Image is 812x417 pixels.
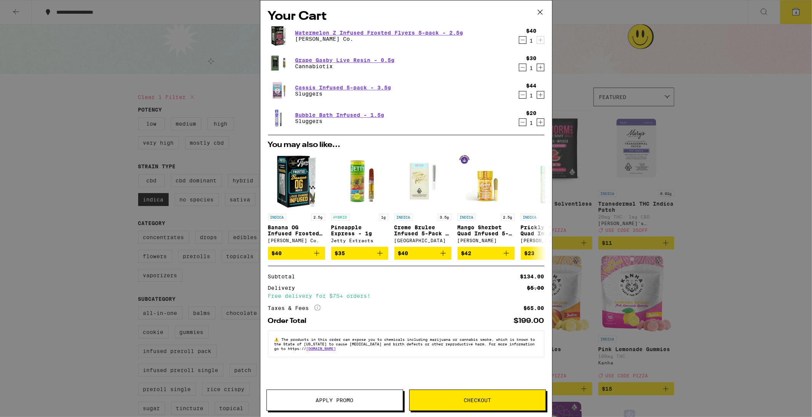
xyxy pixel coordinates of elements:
[268,153,325,210] img: Claybourne Co. - Banana OG Infused Frosted Flyers 5-Pack - 2.5g
[438,214,451,220] p: 3.5g
[526,65,537,71] div: 1
[268,141,544,149] h2: You may also like...
[521,153,578,210] img: Jeeter - Prickly Pear Quad Infused - 1g
[526,83,537,89] div: $44
[409,390,546,411] button: Checkout
[394,247,451,260] button: Add to bag
[394,153,451,210] img: Stone Road - Creme Brulee Infused 5-Pack - 3.5g
[268,285,301,291] div: Delivery
[521,247,578,260] button: Add to bag
[519,36,526,44] button: Decrement
[295,112,384,118] a: Bubble Bath Infused - 1.5g
[331,153,388,210] img: Jetty Extracts - Pineapple Express - 1g
[268,80,289,101] img: Sluggers - Cassis Infused 5-pack - 3.5g
[458,153,515,247] a: Open page for Mango Sherbet Quad Infused 5-Pack - 2.5g from Jeeter
[464,398,491,403] span: Checkout
[521,224,578,236] p: Prickly Pear Quad Infused - 1g
[268,305,321,312] div: Taxes & Fees
[537,118,544,126] button: Increment
[295,36,463,42] p: [PERSON_NAME] Co.
[268,107,289,129] img: Sluggers - Bubble Bath Infused - 1.5g
[331,247,388,260] button: Add to bag
[501,214,515,220] p: 2.5g
[520,274,544,279] div: $134.00
[379,214,388,220] p: 1g
[537,64,544,71] button: Increment
[335,250,345,256] span: $35
[525,250,535,256] span: $23
[295,85,391,91] a: Cassis Infused 5-pack - 3.5g
[268,238,325,243] div: [PERSON_NAME] Co.
[268,293,544,299] div: Free delivery for $75+ orders!
[268,53,289,74] img: Cannabiotix - Grape Gasby Live Resin - 0.5g
[519,91,526,99] button: Decrement
[394,214,413,220] p: INDICA
[526,93,537,99] div: 1
[537,91,544,99] button: Increment
[274,337,282,342] span: ⚠️
[458,247,515,260] button: Add to bag
[295,57,395,63] a: Grape Gasby Live Resin - 0.5g
[295,63,395,69] p: Cannabiotix
[266,390,403,411] button: Apply Promo
[268,25,289,46] img: Claybourne Co. - Watermelon Z Infused Frosted Flyers 5-pack - 2.5g
[268,153,325,247] a: Open page for Banana OG Infused Frosted Flyers 5-Pack - 2.5g from Claybourne Co.
[527,285,544,291] div: $5.00
[331,224,388,236] p: Pineapple Express - 1g
[268,247,325,260] button: Add to bag
[268,214,286,220] p: INDICA
[274,337,535,351] span: The products in this order can expose you to chemicals including marijuana or cannabis smoke, whi...
[458,238,515,243] div: [PERSON_NAME]
[295,30,463,36] a: Watermelon Z Infused Frosted Flyers 5-pack - 2.5g
[458,153,515,210] img: Jeeter - Mango Sherbet Quad Infused 5-Pack - 2.5g
[394,153,451,247] a: Open page for Creme Brulee Infused 5-Pack - 3.5g from Stone Road
[458,224,515,236] p: Mango Sherbet Quad Infused 5-Pack - 2.5g
[394,224,451,236] p: Creme Brulee Infused 5-Pack - 3.5g
[306,346,336,351] a: [DOMAIN_NAME]
[331,238,388,243] div: Jetty Extracts
[272,250,282,256] span: $40
[295,118,384,124] p: Sluggers
[521,153,578,247] a: Open page for Prickly Pear Quad Infused - 1g from Jeeter
[398,250,408,256] span: $40
[331,214,349,220] p: HYBRID
[311,214,325,220] p: 2.5g
[521,214,539,220] p: INDICA
[458,214,476,220] p: INDICA
[268,224,325,236] p: Banana OG Infused Frosted Flyers 5-Pack - 2.5g
[268,8,544,25] h2: Your Cart
[524,305,544,311] div: $65.00
[526,120,537,126] div: 1
[295,91,391,97] p: Sluggers
[268,274,301,279] div: Subtotal
[526,28,537,34] div: $40
[268,318,312,324] div: Order Total
[537,36,544,44] button: Increment
[521,238,578,243] div: [PERSON_NAME]
[461,250,472,256] span: $42
[519,118,526,126] button: Decrement
[526,110,537,116] div: $20
[514,318,544,324] div: $199.00
[519,64,526,71] button: Decrement
[526,38,537,44] div: 1
[331,153,388,247] a: Open page for Pineapple Express - 1g from Jetty Extracts
[316,398,354,403] span: Apply Promo
[394,238,451,243] div: [GEOGRAPHIC_DATA]
[526,55,537,61] div: $30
